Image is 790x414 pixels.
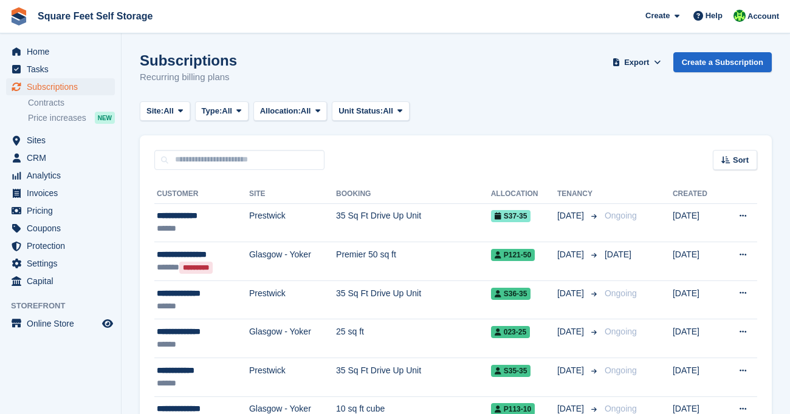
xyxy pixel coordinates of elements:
a: Contracts [28,97,115,109]
span: Ongoing [605,288,637,298]
a: menu [6,149,115,166]
span: Allocation: [260,105,301,117]
td: 35 Sq Ft Drive Up Unit [336,280,491,319]
td: [DATE] [673,280,721,319]
a: Price increases NEW [28,111,115,124]
th: Customer [154,185,249,204]
span: Protection [27,237,100,254]
a: menu [6,61,115,78]
span: Pricing [27,202,100,219]
button: Unit Status: All [332,101,409,121]
button: Allocation: All [253,101,328,121]
p: Recurring billing plans [140,70,237,84]
h1: Subscriptions [140,52,237,69]
td: Glasgow - Yoker [249,319,336,358]
span: [DATE] [605,249,631,259]
span: S35-35 [491,365,531,377]
td: 35 Sq Ft Drive Up Unit [336,358,491,397]
a: menu [6,220,115,237]
td: [DATE] [673,319,721,358]
span: S37-35 [491,210,531,222]
th: Booking [336,185,491,204]
span: Unit Status: [338,105,383,117]
td: [DATE] [673,242,721,281]
a: Create a Subscription [673,52,772,72]
td: Glasgow - Yoker [249,242,336,281]
span: [DATE] [557,325,586,338]
td: Prestwick [249,203,336,242]
span: All [163,105,174,117]
span: Ongoing [605,404,637,413]
span: [DATE] [557,287,586,300]
th: Created [673,185,721,204]
button: Export [610,52,664,72]
span: 023-25 [491,326,530,338]
span: Account [747,10,779,22]
span: Ongoing [605,211,637,220]
span: Capital [27,273,100,290]
a: menu [6,273,115,290]
span: Invoices [27,185,100,202]
button: Type: All [195,101,249,121]
th: Allocation [491,185,557,204]
a: menu [6,202,115,219]
span: Ongoing [605,327,637,336]
span: Help [706,10,723,22]
td: Premier 50 sq ft [336,242,491,281]
span: [DATE] [557,364,586,377]
span: Type: [202,105,222,117]
span: Online Store [27,315,100,332]
button: Site: All [140,101,190,121]
span: Price increases [28,112,86,124]
span: [DATE] [557,209,586,222]
span: Coupons [27,220,100,237]
td: 25 sq ft [336,319,491,358]
span: Sites [27,132,100,149]
a: menu [6,315,115,332]
span: CRM [27,149,100,166]
a: menu [6,43,115,60]
span: Subscriptions [27,78,100,95]
span: Settings [27,255,100,272]
span: Export [624,56,649,69]
span: All [222,105,232,117]
span: Ongoing [605,365,637,375]
span: Storefront [11,300,121,312]
span: S36-35 [491,288,531,300]
span: [DATE] [557,248,586,261]
span: Site: [146,105,163,117]
a: menu [6,255,115,272]
a: menu [6,78,115,95]
td: 35 Sq Ft Drive Up Unit [336,203,491,242]
span: P121-50 [491,249,535,261]
a: Preview store [100,316,115,331]
span: Create [645,10,670,22]
img: stora-icon-8386f47178a22dfd0bd8f6a31ec36ba5ce8667c1dd55bd0f319d3a0aa187defe.svg [10,7,28,25]
a: Square Feet Self Storage [33,6,157,26]
span: Tasks [27,61,100,78]
span: All [301,105,311,117]
td: Prestwick [249,280,336,319]
td: [DATE] [673,203,721,242]
span: Home [27,43,100,60]
a: menu [6,167,115,184]
td: [DATE] [673,358,721,397]
span: All [383,105,393,117]
th: Site [249,185,336,204]
span: Analytics [27,167,100,184]
a: menu [6,132,115,149]
span: Sort [733,154,749,166]
img: Lorraine Cassidy [733,10,746,22]
th: Tenancy [557,185,600,204]
td: Prestwick [249,358,336,397]
a: menu [6,185,115,202]
div: NEW [95,112,115,124]
a: menu [6,237,115,254]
